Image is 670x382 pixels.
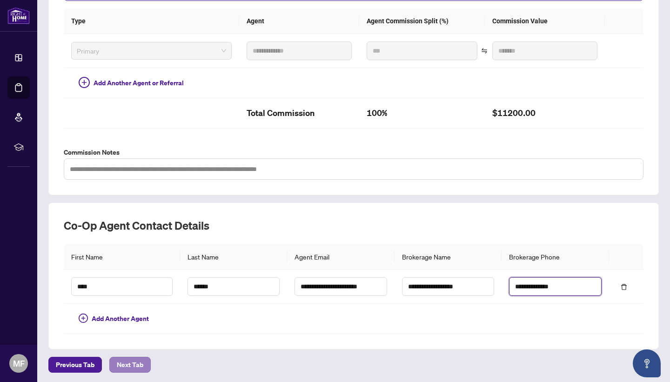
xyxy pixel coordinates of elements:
span: Add Another Agent [92,314,149,324]
h2: $11200.00 [492,106,597,121]
button: Previous Tab [48,357,102,373]
span: swap [481,48,488,54]
img: logo [7,7,30,24]
th: Agent Email [287,244,394,270]
th: Agent [239,8,359,34]
h2: 100% [367,106,478,121]
label: Commission Notes [64,147,643,157]
h2: Total Commission [247,106,352,121]
span: plus-circle [79,77,90,88]
span: delete [621,284,627,290]
button: Open asap [633,349,661,377]
button: Add Another Agent or Referral [71,75,191,90]
th: First Name [64,244,180,270]
span: Previous Tab [56,357,94,372]
th: Agent Commission Split (%) [359,8,485,34]
th: Last Name [180,244,287,270]
span: MF [13,357,25,370]
button: Add Another Agent [71,311,156,326]
th: Commission Value [485,8,605,34]
span: Primary [77,44,226,58]
h2: Co-op Agent Contact Details [64,218,643,233]
th: Brokerage Name [395,244,502,270]
span: plus-circle [79,314,88,323]
span: Next Tab [117,357,143,372]
th: Type [64,8,239,34]
span: Add Another Agent or Referral [94,78,184,88]
th: Brokerage Phone [502,244,609,270]
button: Next Tab [109,357,151,373]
